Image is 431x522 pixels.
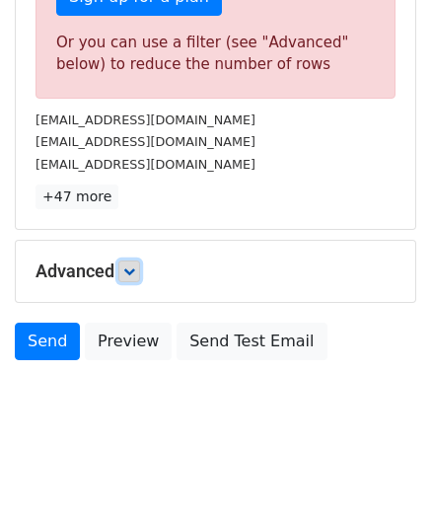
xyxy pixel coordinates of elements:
a: Send Test Email [177,323,326,360]
a: +47 more [36,185,118,209]
h5: Advanced [36,261,395,282]
a: Preview [85,323,172,360]
small: [EMAIL_ADDRESS][DOMAIN_NAME] [36,112,255,127]
iframe: Chat Widget [332,427,431,522]
div: Or you can use a filter (see "Advanced" below) to reduce the number of rows [56,32,375,76]
small: [EMAIL_ADDRESS][DOMAIN_NAME] [36,157,255,172]
small: [EMAIL_ADDRESS][DOMAIN_NAME] [36,134,255,149]
a: Send [15,323,80,360]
